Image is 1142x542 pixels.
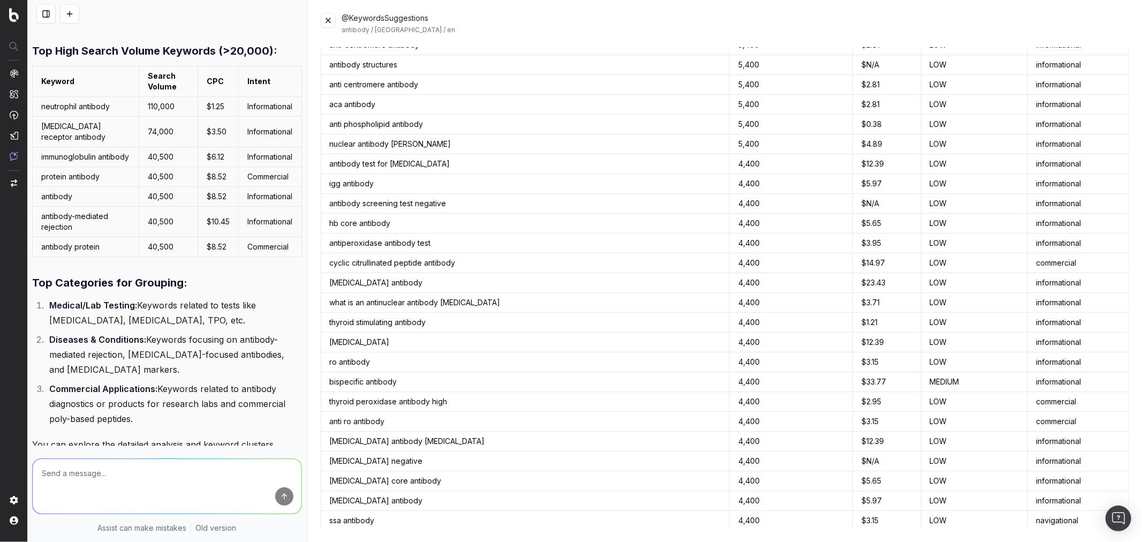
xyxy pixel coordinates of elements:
td: 5,400 [730,55,853,75]
td: 4,400 [730,471,853,491]
td: LOW [921,333,1027,352]
td: LOW [921,451,1027,471]
td: informational [1027,491,1129,511]
td: 4,400 [730,333,853,352]
td: 4,400 [730,412,853,432]
td: Informational [239,147,301,167]
td: LOW [921,392,1027,412]
strong: Top Categories for Grouping: [32,276,187,289]
strong: Top High Search Volume Keywords (>20,000): [32,44,277,57]
td: LOW [921,471,1027,491]
td: informational [1027,293,1129,313]
td: informational [1027,115,1129,134]
td: $8.52 [198,187,239,207]
td: antibody test for [MEDICAL_DATA] [321,154,730,174]
td: 4,400 [730,154,853,174]
td: $5.97 [852,174,921,194]
td: LOW [921,154,1027,174]
div: Open Intercom Messenger [1106,506,1131,531]
div: @KeywordsSuggestions [342,13,1130,34]
td: aca antibody [321,95,730,115]
td: nuclear antibody [PERSON_NAME] [321,134,730,154]
td: anti centromere antibody [321,75,730,95]
strong: Diseases & Conditions: [49,334,146,345]
td: Informational [239,117,301,147]
td: [MEDICAL_DATA] receptor antibody [33,117,139,147]
img: My account [10,516,18,525]
img: Activation [10,110,18,119]
td: antibody-mediated rejection [33,207,139,237]
td: LOW [921,273,1027,293]
td: 5,400 [730,134,853,154]
td: 40,500 [139,237,198,257]
td: LOW [921,432,1027,451]
td: $3.50 [198,117,239,147]
td: 4,400 [730,491,853,511]
td: informational [1027,451,1129,471]
td: 5,400 [730,75,853,95]
td: what is an antinuclear antibody [MEDICAL_DATA] [321,293,730,313]
td: informational [1027,75,1129,95]
td: $3.15 [852,412,921,432]
td: CPC [198,66,239,97]
td: antibody [33,187,139,207]
td: 40,500 [139,207,198,237]
td: Commercial [239,167,301,187]
td: antibody protein [33,237,139,257]
td: 4,400 [730,293,853,313]
td: 4,400 [730,372,853,392]
td: $12.39 [852,154,921,174]
td: [MEDICAL_DATA] core antibody [321,471,730,491]
td: thyroid peroxidase antibody high [321,392,730,412]
td: LOW [921,412,1027,432]
td: 4,400 [730,253,853,273]
td: LOW [921,293,1027,313]
td: informational [1027,55,1129,75]
td: Keyword [33,66,139,97]
p: Assist can make mistakes [97,523,186,533]
td: LOW [921,194,1027,214]
img: Setting [10,496,18,505]
td: LOW [921,511,1027,531]
td: $5.65 [852,214,921,234]
td: 4,400 [730,214,853,234]
td: MEDIUM [921,372,1027,392]
td: ro antibody [321,352,730,372]
td: 4,400 [730,174,853,194]
td: informational [1027,273,1129,293]
div: antibody / [GEOGRAPHIC_DATA] / en [342,26,1130,34]
td: $3.95 [852,234,921,253]
td: LOW [921,313,1027,333]
td: commercial [1027,253,1129,273]
td: igg antibody [321,174,730,194]
td: 4,400 [730,234,853,253]
td: 4,400 [730,451,853,471]
td: $4.89 [852,134,921,154]
li: Keywords related to antibody diagnostics or products for research labs and commercial poly-based ... [46,381,302,426]
td: LOW [921,95,1027,115]
td: LOW [921,134,1027,154]
td: protein antibody [33,167,139,187]
td: LOW [921,214,1027,234]
td: $23.43 [852,273,921,293]
td: 74,000 [139,117,198,147]
td: navigational [1027,511,1129,531]
td: informational [1027,154,1129,174]
td: [MEDICAL_DATA] negative [321,451,730,471]
td: antiperoxidase antibody test [321,234,730,253]
td: 4,400 [730,432,853,451]
img: Analytics [10,69,18,78]
td: $8.52 [198,167,239,187]
td: hb core antibody [321,214,730,234]
td: $3.71 [852,293,921,313]
td: [MEDICAL_DATA] antibody [321,273,730,293]
td: $33.77 [852,372,921,392]
td: bispecific antibody [321,372,730,392]
td: thyroid stimulating antibody [321,313,730,333]
td: 4,400 [730,511,853,531]
td: LOW [921,174,1027,194]
td: informational [1027,134,1129,154]
td: $2.81 [852,75,921,95]
td: commercial [1027,412,1129,432]
td: informational [1027,333,1129,352]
